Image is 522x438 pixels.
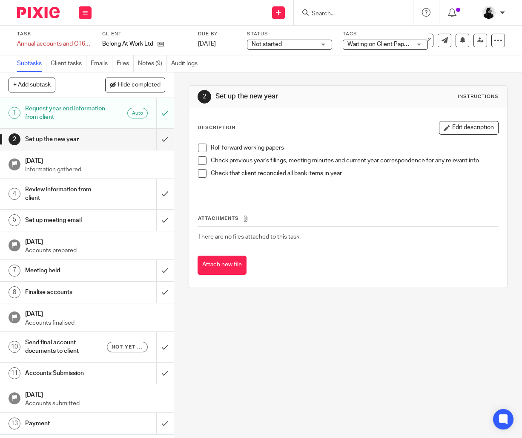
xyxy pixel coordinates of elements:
[25,417,107,430] h1: Payment
[25,336,107,358] h1: Send final account documents to client
[25,389,165,399] h1: [DATE]
[17,40,92,48] div: Annual accounts and CT600 return
[25,399,165,408] p: Accounts submitted
[439,121,499,135] button: Edit description
[211,156,498,165] p: Check previous year's filings, meeting minutes and current year correspondence for any relevant info
[9,188,20,200] div: 4
[211,169,498,178] p: Check that client reconciled all bank items in year
[51,55,86,72] a: Client tasks
[482,6,496,20] img: PHOTO-2023-03-20-11-06-28%203.jpg
[25,367,107,380] h1: Accounts Submission
[127,108,148,118] div: Auto
[118,82,161,89] span: Hide completed
[17,55,46,72] a: Subtasks
[9,214,20,226] div: 5
[25,102,107,124] h1: Request year end information from client
[9,133,20,145] div: 2
[25,165,165,174] p: Information gathered
[9,107,20,119] div: 1
[25,246,165,255] p: Accounts prepared
[211,144,498,152] p: Roll forward working papers
[198,41,216,47] span: [DATE]
[102,40,153,48] p: Belong At Work Ltd
[252,41,282,47] span: Not started
[25,236,165,246] h1: [DATE]
[25,286,107,299] h1: Finalise accounts
[9,418,20,429] div: 13
[215,92,366,101] h1: Set up the new year
[17,7,60,18] img: Pixie
[9,265,20,277] div: 7
[25,183,107,205] h1: Review information from client
[198,31,236,37] label: Due by
[198,90,211,104] div: 2
[171,55,202,72] a: Audit logs
[25,319,165,327] p: Accounts finalised
[9,367,20,379] div: 11
[117,55,134,72] a: Files
[17,31,92,37] label: Task
[458,93,499,100] div: Instructions
[247,31,332,37] label: Status
[25,264,107,277] h1: Meeting held
[9,341,20,353] div: 10
[91,55,112,72] a: Emails
[198,124,235,131] p: Description
[9,286,20,298] div: 8
[25,308,165,318] h1: [DATE]
[347,41,422,47] span: Waiting on Client Paperwork
[25,133,107,146] h1: Set up the new year
[9,78,55,92] button: + Add subtask
[311,10,387,18] input: Search
[138,55,167,72] a: Notes (9)
[198,216,239,221] span: Attachments
[198,256,247,275] button: Attach new file
[112,343,143,351] span: Not yet sent
[25,155,165,165] h1: [DATE]
[25,214,107,227] h1: Set up meeting email
[343,31,428,37] label: Tags
[105,78,165,92] button: Hide completed
[198,234,301,240] span: There are no files attached to this task.
[102,31,187,37] label: Client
